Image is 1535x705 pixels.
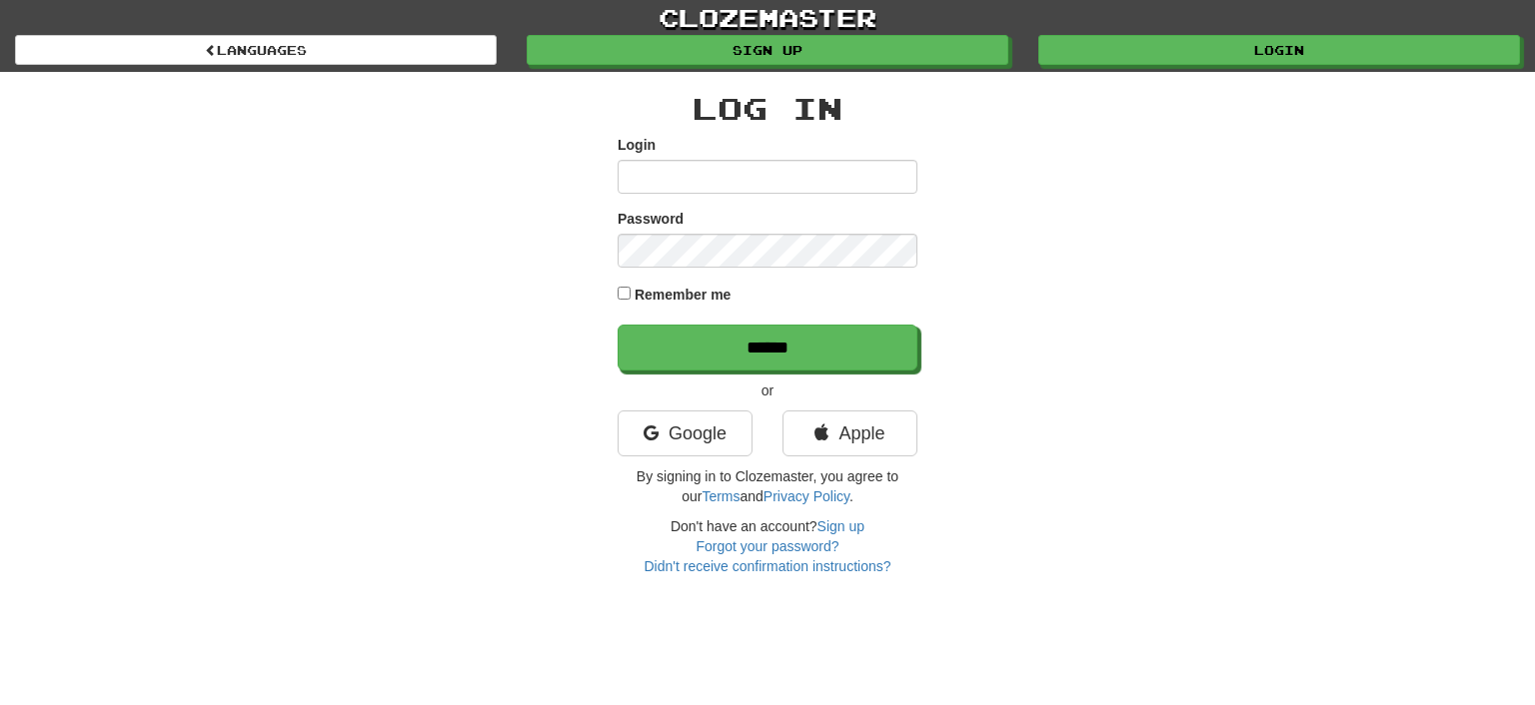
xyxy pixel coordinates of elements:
[817,518,864,534] a: Sign up
[1038,35,1520,65] a: Login
[618,380,917,400] p: or
[618,516,917,576] div: Don't have an account?
[618,209,684,229] label: Password
[618,466,917,506] p: By signing in to Clozemaster, you agree to our and .
[696,538,838,554] a: Forgot your password?
[782,410,917,456] a: Apple
[618,135,656,155] label: Login
[635,285,732,305] label: Remember me
[644,558,890,574] a: Didn't receive confirmation instructions?
[527,35,1008,65] a: Sign up
[15,35,497,65] a: Languages
[618,410,753,456] a: Google
[764,488,849,504] a: Privacy Policy
[702,488,740,504] a: Terms
[618,92,917,125] h2: Log In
